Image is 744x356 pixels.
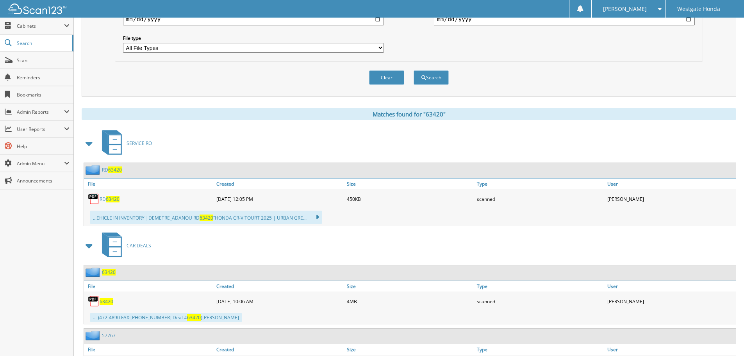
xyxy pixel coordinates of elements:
div: [PERSON_NAME] [605,293,736,309]
a: File [84,344,214,355]
a: Created [214,344,345,355]
div: 4MB [345,293,475,309]
iframe: Chat Widget [705,318,744,356]
img: folder2.png [86,267,102,277]
span: Announcements [17,177,70,184]
a: Created [214,281,345,292]
a: User [605,344,736,355]
a: SERVICE RO [97,128,152,159]
a: User [605,281,736,292]
a: 57767 [102,332,116,339]
a: 63420 [100,298,113,305]
span: Westgate Honda [677,7,720,11]
img: PDF.png [88,295,100,307]
div: scanned [475,191,605,207]
input: start [123,13,384,25]
img: folder2.png [86,331,102,340]
input: end [434,13,695,25]
a: RD63420 [100,196,120,202]
span: Search [17,40,68,47]
span: [PERSON_NAME] [603,7,647,11]
label: File type [123,35,384,41]
a: Type [475,344,605,355]
div: [DATE] 10:06 AM [214,293,345,309]
span: CAR DEALS [127,242,151,249]
span: 63420 [200,215,213,221]
span: Admin Reports [17,109,64,115]
img: folder2.png [86,165,102,175]
span: SERVICE RO [127,140,152,147]
a: User [605,179,736,189]
div: ... )472-4890 FAX:[PHONE_NUMBER] Deal # ([PERSON_NAME] [90,313,242,322]
a: Size [345,344,475,355]
a: Type [475,281,605,292]
a: Size [345,179,475,189]
span: User Reports [17,126,64,132]
div: ...EHICLE IN INVENTORY |DEMETRE_ADANOU RD “HONDA CR-V TOURT 2025 | URBAN GRE... [90,211,322,224]
img: PDF.png [88,193,100,205]
span: Bookmarks [17,91,70,98]
span: Admin Menu [17,160,64,167]
a: RD63420 [102,166,122,173]
span: Help [17,143,70,150]
a: Type [475,179,605,189]
span: Cabinets [17,23,64,29]
img: scan123-logo-white.svg [8,4,66,14]
a: File [84,281,214,292]
div: Matches found for "63420" [82,108,736,120]
a: File [84,179,214,189]
div: [DATE] 12:05 PM [214,191,345,207]
a: Size [345,281,475,292]
a: Created [214,179,345,189]
span: 63420 [108,166,122,173]
div: [PERSON_NAME] [605,191,736,207]
span: 63420 [187,314,201,321]
div: scanned [475,293,605,309]
span: 63420 [106,196,120,202]
a: CAR DEALS [97,230,151,261]
button: Clear [369,70,404,85]
button: Search [414,70,449,85]
span: Reminders [17,74,70,81]
span: Scan [17,57,70,64]
div: 450KB [345,191,475,207]
a: 63420 [102,269,116,275]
